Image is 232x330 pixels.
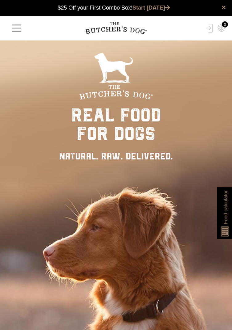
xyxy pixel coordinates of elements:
[59,149,173,163] div: NATURAL. RAW. DELIVERED.
[222,21,228,27] div: 0
[222,4,226,11] a: close
[218,23,226,32] img: TBD_Cart-Empty.png
[59,106,173,143] div: real food for dogs
[132,5,170,11] a: Start [DATE]
[222,190,229,224] span: Food calculator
